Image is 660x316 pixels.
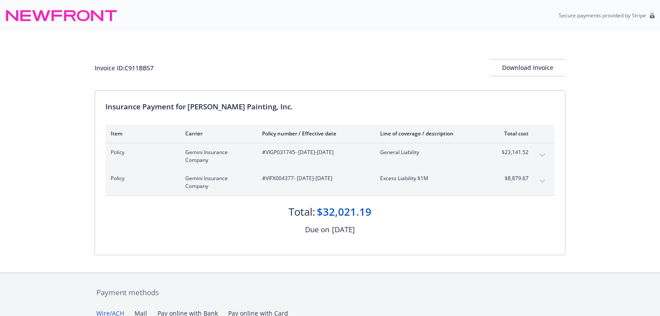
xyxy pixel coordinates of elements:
[105,101,555,112] div: Insurance Payment for [PERSON_NAME] Painting, Inc.
[262,174,366,182] span: #VIFX004377 - [DATE]-[DATE]
[380,174,482,182] span: Excess Liability $1M
[185,174,248,190] span: Gemini Insurance Company
[95,63,154,72] div: Invoice ID: C911BB57
[535,148,549,162] button: expand content
[305,224,329,235] div: Due on
[185,148,248,164] span: Gemini Insurance Company
[111,130,171,137] div: Item
[262,130,366,137] div: Policy number / Effective date
[380,148,482,156] span: General Liability
[559,12,646,19] p: Secure payments provided by Stripe
[535,174,549,188] button: expand content
[111,148,171,156] span: Policy
[105,169,555,195] div: PolicyGemini Insurance Company#VIFX004377- [DATE]-[DATE]Excess Liability $1M$8,879.67expand content
[317,204,371,219] div: $32,021.19
[332,224,355,235] div: [DATE]
[185,130,248,137] div: Carrier
[496,174,529,182] span: $8,879.67
[105,143,555,169] div: PolicyGemini Insurance Company#VIGP031745- [DATE]-[DATE]General Liability$23,141.52expand content
[380,130,482,137] div: Line of coverage / description
[111,174,171,182] span: Policy
[496,148,529,156] span: $23,141.52
[96,287,564,298] div: Payment methods
[489,59,565,76] button: Download Invoice
[262,148,366,156] span: #VIGP031745 - [DATE]-[DATE]
[289,204,315,219] div: Total:
[496,130,529,137] div: Total cost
